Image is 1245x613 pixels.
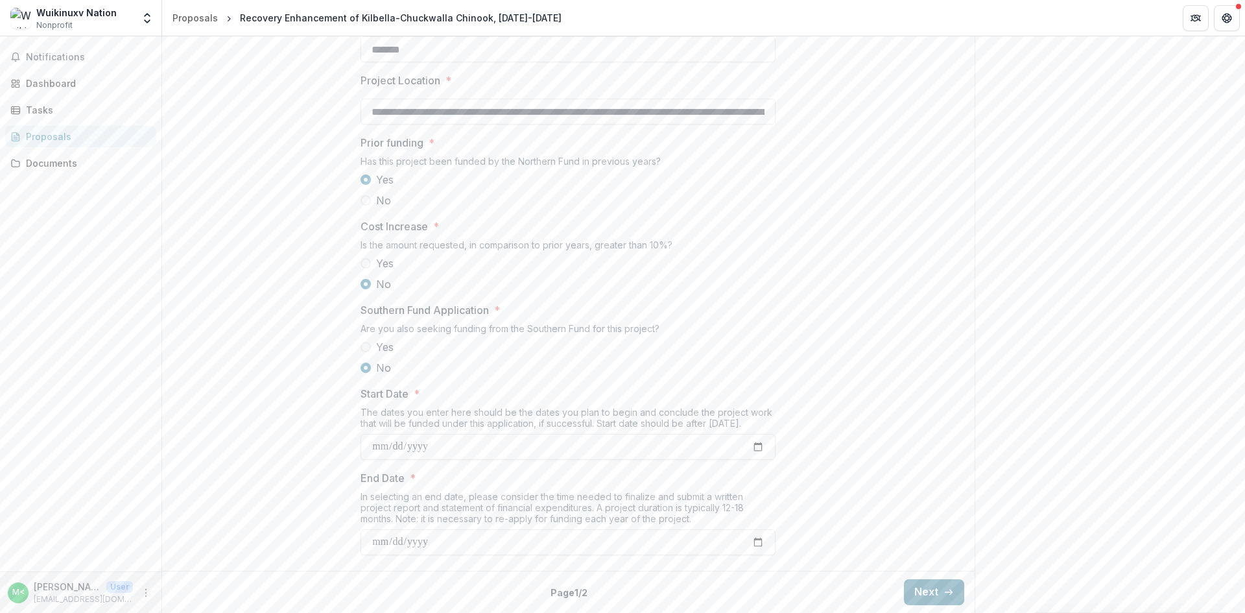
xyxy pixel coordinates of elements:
[361,135,423,150] p: Prior funding
[376,193,391,208] span: No
[240,11,562,25] div: Recovery Enhancement of Kilbella-Chuckwalla Chinook, [DATE]-[DATE]
[904,579,964,605] button: Next
[34,594,133,605] p: [EMAIL_ADDRESS][DOMAIN_NAME]
[376,339,394,355] span: Yes
[361,239,776,256] div: Is the amount requested, in comparison to prior years, greater than 10%?
[5,47,156,67] button: Notifications
[138,585,154,601] button: More
[26,156,146,170] div: Documents
[361,491,776,529] div: In selecting an end date, please consider the time needed to finalize and submit a written projec...
[376,256,394,271] span: Yes
[376,172,394,187] span: Yes
[361,73,440,88] p: Project Location
[5,152,156,174] a: Documents
[34,580,101,594] p: [PERSON_NAME] <[EMAIL_ADDRESS][DOMAIN_NAME]>
[26,103,146,117] div: Tasks
[167,8,223,27] a: Proposals
[36,6,117,19] div: Wuikinuxv Nation
[361,323,776,339] div: Are you also seeking funding from the Southern Fund for this project?
[167,8,567,27] nav: breadcrumb
[26,52,151,63] span: Notifications
[172,11,218,25] div: Proposals
[106,581,133,593] p: User
[361,302,489,318] p: Southern Fund Application
[5,73,156,94] a: Dashboard
[376,276,391,292] span: No
[361,156,776,172] div: Has this project been funded by the Northern Fund in previous years?
[551,586,587,599] p: Page 1 / 2
[361,386,409,402] p: Start Date
[26,77,146,90] div: Dashboard
[138,5,156,31] button: Open entity switcher
[361,407,776,434] div: The dates you enter here should be the dates you plan to begin and conclude the project work that...
[10,8,31,29] img: Wuikinuxv Nation
[12,588,25,597] div: Megan Peruzzo <hatchery@wuikinuxv.net>
[5,99,156,121] a: Tasks
[361,219,428,234] p: Cost Increase
[376,360,391,376] span: No
[26,130,146,143] div: Proposals
[1183,5,1209,31] button: Partners
[361,470,405,486] p: End Date
[1214,5,1240,31] button: Get Help
[5,126,156,147] a: Proposals
[36,19,73,31] span: Nonprofit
